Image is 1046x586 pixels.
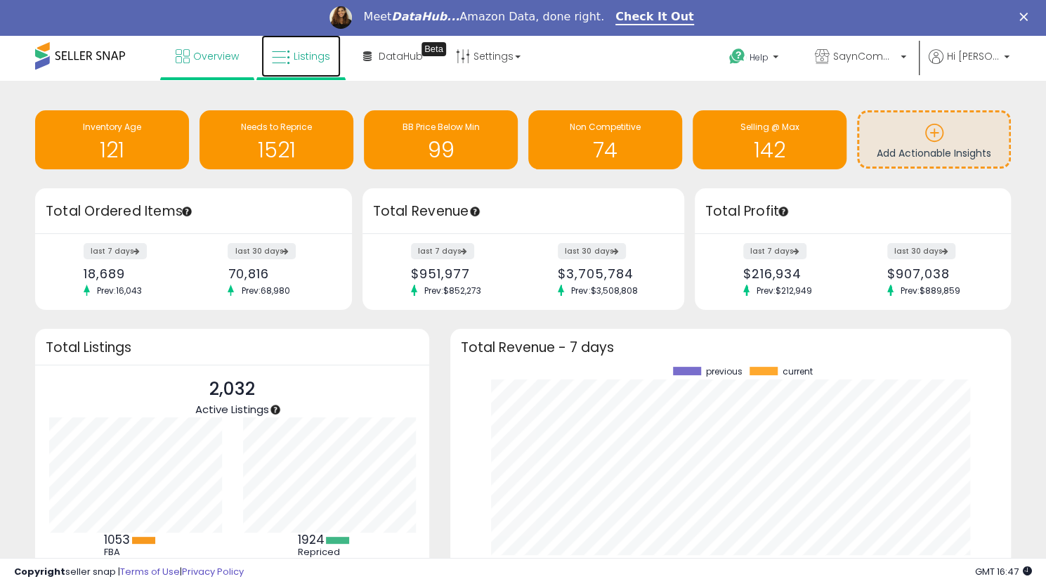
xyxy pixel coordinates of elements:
h3: Total Ordered Items [46,202,341,221]
span: Inventory Age [83,121,141,133]
span: SaynCommerce [833,49,896,63]
a: Terms of Use [120,565,180,578]
h3: Total Revenue - 7 days [461,342,1000,353]
a: SaynCommerce [804,35,917,81]
label: last 30 days [228,243,296,259]
div: $951,977 [411,266,512,281]
div: Meet Amazon Data, done right. [363,10,604,24]
div: FBA [104,547,167,558]
div: Tooltip anchor [181,205,193,218]
span: BB Price Below Min [403,121,480,133]
span: Prev: $889,859 [894,285,967,297]
i: DataHub... [391,10,459,23]
span: Help [750,51,769,63]
b: 1053 [104,531,130,548]
span: Needs to Reprice [241,121,312,133]
span: Prev: 68,980 [234,285,296,297]
span: Selling @ Max [740,121,799,133]
span: Hi [PERSON_NAME] [947,49,1000,63]
a: Non Competitive 74 [528,110,682,169]
a: Check It Out [615,10,694,25]
i: Get Help [728,48,746,65]
a: DataHub [353,35,433,77]
div: $907,038 [887,266,986,281]
span: 2025-10-13 16:47 GMT [975,565,1032,578]
span: previous [706,367,743,377]
a: Settings [445,35,531,77]
a: Inventory Age 121 [35,110,189,169]
span: Prev: $212,949 [750,285,819,297]
span: Prev: 16,043 [90,285,149,297]
span: DataHub [379,49,423,63]
label: last 7 days [411,243,474,259]
a: Hi [PERSON_NAME] [929,49,1009,81]
a: Help [718,37,792,81]
div: Tooltip anchor [269,403,282,416]
a: Needs to Reprice 1521 [200,110,353,169]
img: Profile image for Georgie [329,6,352,29]
a: Add Actionable Insights [859,112,1009,167]
span: Prev: $3,508,808 [564,285,644,297]
div: Repriced [297,547,360,558]
h1: 1521 [207,138,346,162]
span: Active Listings [195,402,269,417]
div: seller snap | | [14,566,244,579]
a: Privacy Policy [182,565,244,578]
h3: Total Profit [705,202,1001,221]
span: Overview [193,49,239,63]
p: 2,032 [195,376,269,403]
span: Listings [294,49,330,63]
h3: Total Listings [46,342,419,353]
h1: 121 [42,138,182,162]
div: 18,689 [84,266,183,281]
span: Prev: $852,273 [417,285,488,297]
div: Close [1019,13,1033,21]
div: 70,816 [228,266,327,281]
div: $216,934 [743,266,842,281]
div: Tooltip anchor [469,205,481,218]
label: last 30 days [558,243,626,259]
h3: Total Revenue [373,202,674,221]
span: current [783,367,813,377]
a: BB Price Below Min 99 [364,110,518,169]
a: Listings [261,35,341,77]
span: Non Competitive [570,121,641,133]
span: Add Actionable Insights [877,146,991,160]
strong: Copyright [14,565,65,578]
a: Overview [165,35,249,77]
div: $3,705,784 [558,266,659,281]
h1: 99 [371,138,511,162]
h1: 74 [535,138,675,162]
label: last 7 days [743,243,806,259]
label: last 30 days [887,243,955,259]
h1: 142 [700,138,839,162]
label: last 7 days [84,243,147,259]
b: 1924 [297,531,324,548]
a: Selling @ Max 142 [693,110,846,169]
div: Tooltip anchor [777,205,790,218]
div: Tooltip anchor [421,42,446,56]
